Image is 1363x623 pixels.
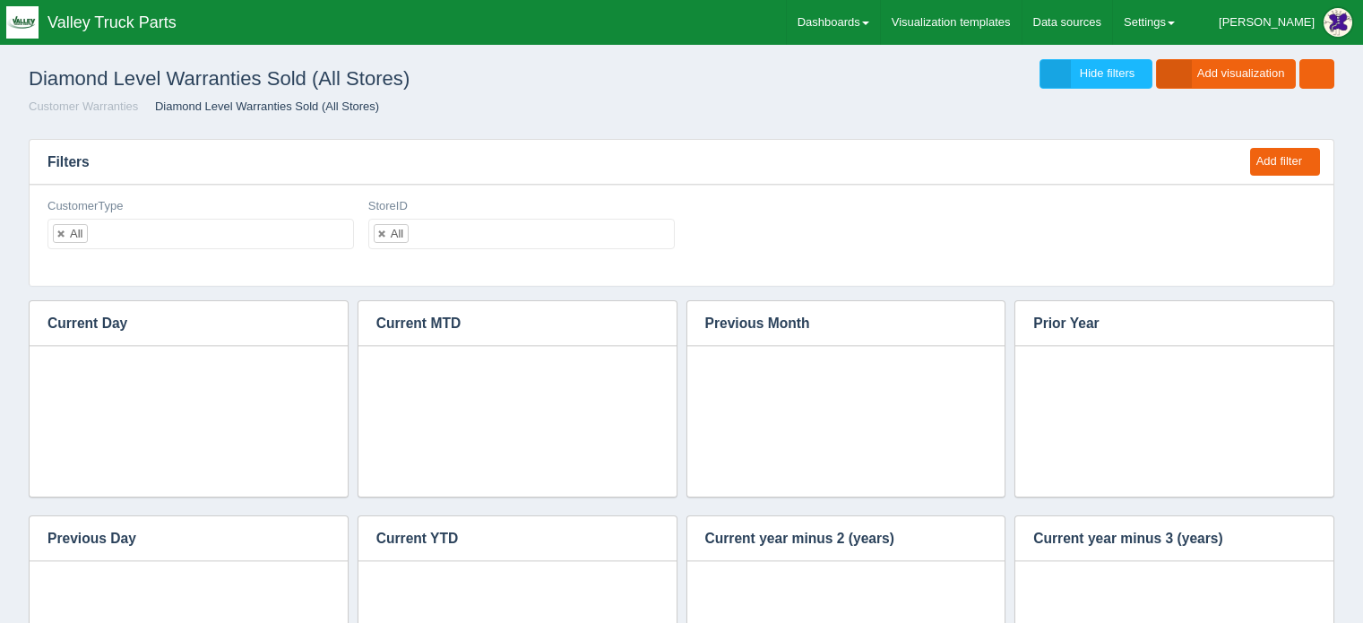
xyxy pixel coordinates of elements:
h3: Current Day [30,301,321,346]
h1: Diamond Level Warranties Sold (All Stores) [29,59,682,99]
h3: Previous Month [687,301,979,346]
span: Valley Truck Parts [47,13,177,31]
h3: Previous Day [30,516,321,561]
a: Hide filters [1040,59,1152,89]
img: q1blfpkbivjhsugxdrfq.png [6,6,39,39]
h3: Current MTD [358,301,650,346]
label: CustomerType [47,198,124,215]
li: Diamond Level Warranties Sold (All Stores) [142,99,379,116]
div: All [391,228,403,239]
a: Add visualization [1156,59,1297,89]
h3: Prior Year [1015,301,1307,346]
button: Add filter [1250,148,1320,176]
h3: Current year minus 2 (years) [687,516,979,561]
h3: Current year minus 3 (years) [1015,516,1307,561]
div: All [70,228,82,239]
img: Profile Picture [1324,8,1352,37]
h3: Current YTD [358,516,650,561]
span: Hide filters [1080,66,1134,80]
h3: Filters [30,140,1233,185]
label: StoreID [368,198,408,215]
a: Customer Warranties [29,100,138,113]
div: [PERSON_NAME] [1219,4,1315,40]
